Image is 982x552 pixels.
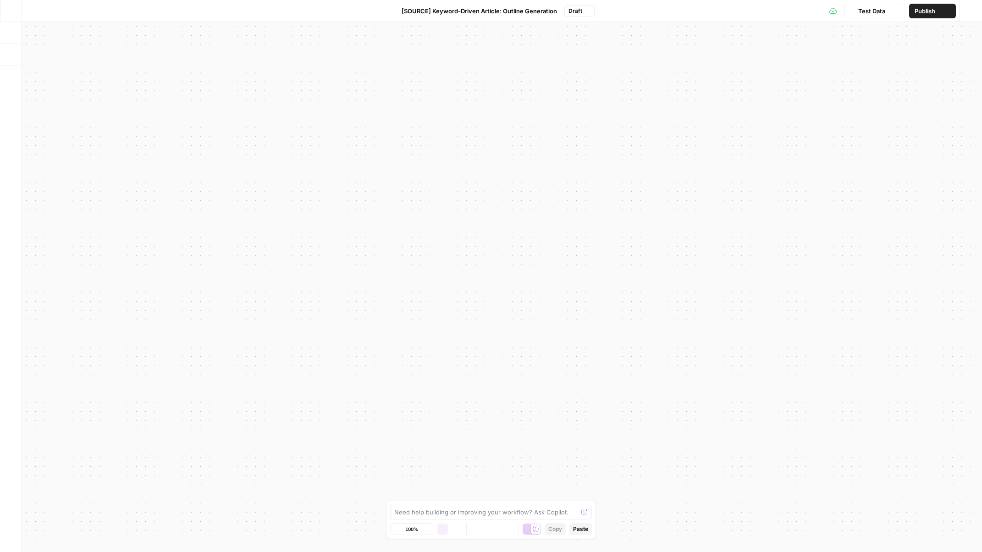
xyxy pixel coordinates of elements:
span: Draft [568,7,582,15]
span: 100% [405,525,418,533]
span: Paste [573,525,588,533]
button: Copy [545,523,566,535]
span: Publish [915,6,935,16]
button: Test Data [844,4,891,18]
span: Test Data [858,6,885,16]
button: Draft [564,5,595,17]
span: [SOURCE] Keyword-Driven Article: Outline Generation [402,6,557,16]
button: Publish [909,4,941,18]
button: [SOURCE] Keyword-Driven Article: Outline Generation [388,4,563,18]
button: Paste [569,523,592,535]
span: Copy [548,525,562,533]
